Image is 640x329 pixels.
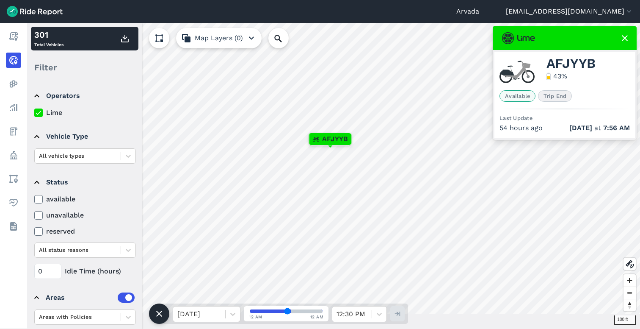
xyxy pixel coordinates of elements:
a: Areas [6,171,21,187]
label: Lime [34,108,136,118]
div: Areas [46,293,135,303]
div: Idle Time (hours) [34,264,136,279]
a: Realtime [6,53,21,68]
span: 7:56 AM [603,124,630,132]
span: [DATE] [569,124,592,132]
button: [EMAIL_ADDRESS][DOMAIN_NAME] [506,6,633,17]
span: AFJYYB [322,134,348,144]
a: Datasets [6,219,21,234]
label: reserved [34,226,136,237]
summary: Operators [34,84,135,108]
span: Last Update [499,115,532,121]
div: Filter [31,54,138,81]
img: Lime [502,32,535,44]
button: Zoom in [623,274,636,287]
div: 301 [34,28,63,41]
a: Analyze [6,100,21,115]
label: available [34,194,136,204]
summary: Vehicle Type [34,125,135,148]
button: Zoom out [623,287,636,299]
div: Total Vehicles [34,28,63,49]
a: Report [6,29,21,44]
span: Trip End [538,90,572,102]
div: 54 hours ago [499,123,630,133]
summary: Status [34,170,135,194]
a: Policy [6,148,21,163]
canvas: Map [27,23,640,314]
a: Arvada [456,6,479,17]
button: Reset bearing to north [623,299,636,311]
a: Fees [6,124,21,139]
img: Ride Report [7,6,63,17]
a: Heatmaps [6,76,21,92]
span: at [569,123,630,133]
span: 12 AM [249,314,262,320]
img: Lime ebike [499,60,535,84]
label: unavailable [34,210,136,220]
span: Available [499,90,535,102]
button: Map Layers (0) [176,28,262,48]
summary: Areas [34,286,135,309]
span: AFJYYB [546,59,596,69]
input: Search Location or Vehicles [268,28,302,48]
div: 100 ft [614,315,636,325]
a: Health [6,195,21,210]
span: 12 AM [310,314,324,320]
div: 43 % [553,71,567,81]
